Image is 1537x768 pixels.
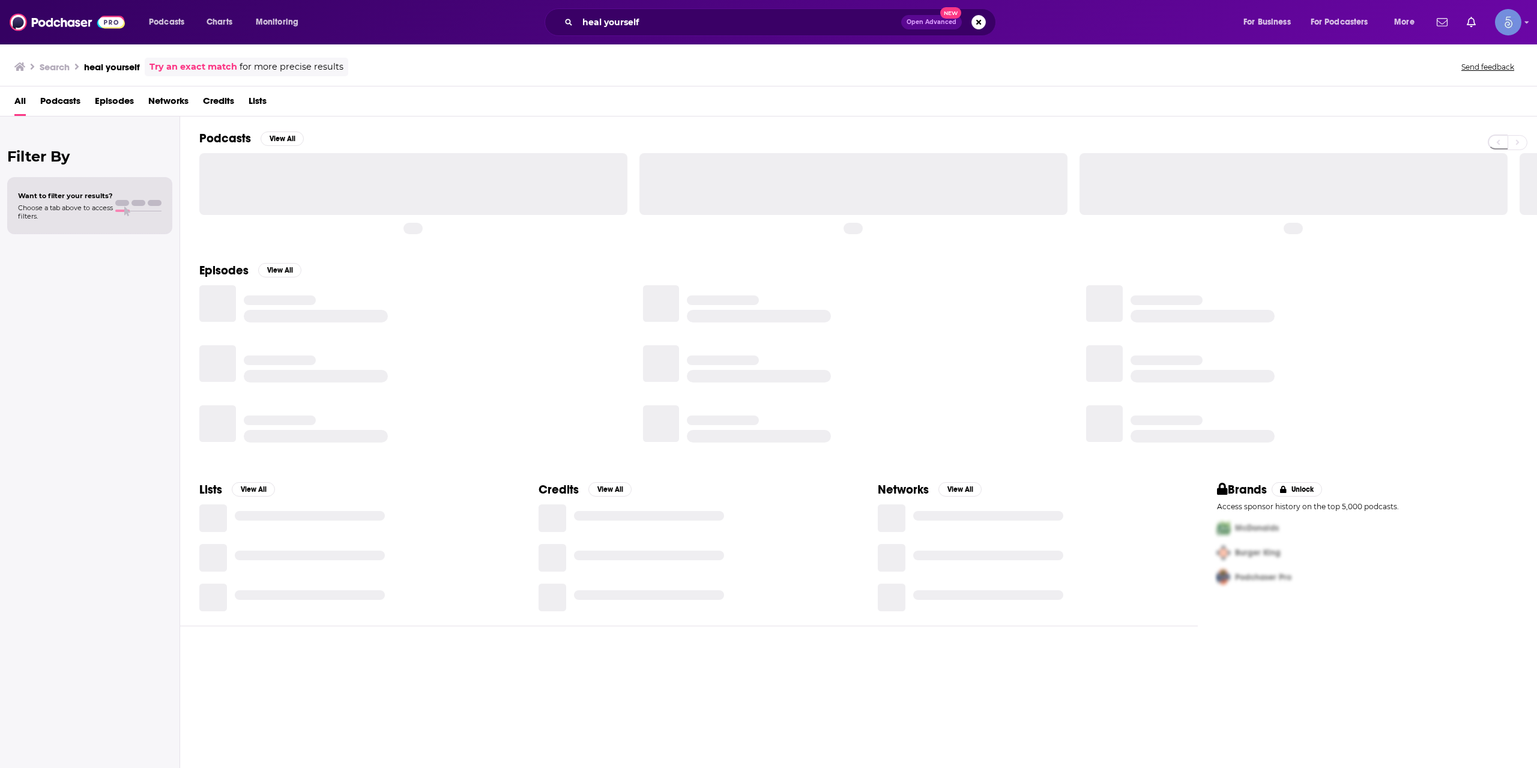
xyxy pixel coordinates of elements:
img: User Profile [1495,9,1521,35]
button: open menu [140,13,200,32]
a: EpisodesView All [199,263,301,278]
span: For Podcasters [1311,14,1368,31]
h2: Networks [878,482,929,497]
button: Send feedback [1458,62,1518,72]
a: PodcastsView All [199,131,304,146]
span: Choose a tab above to access filters. [18,204,113,220]
a: All [14,91,26,116]
button: View All [261,132,304,146]
span: Burger King [1235,548,1281,558]
span: More [1394,14,1415,31]
h2: Brands [1217,482,1267,497]
a: Lists [249,91,267,116]
a: ListsView All [199,482,275,497]
span: New [940,7,962,19]
img: Third Pro Logo [1212,565,1235,590]
img: First Pro Logo [1212,516,1235,540]
button: open menu [247,13,314,32]
span: Monitoring [256,14,298,31]
span: Logged in as Spiral5-G1 [1495,9,1521,35]
h2: Episodes [199,263,249,278]
a: NetworksView All [878,482,982,497]
a: Try an exact match [149,60,237,74]
a: Charts [199,13,240,32]
a: Podcasts [40,91,80,116]
span: Open Advanced [907,19,956,25]
p: Access sponsor history on the top 5,000 podcasts. [1217,502,1518,511]
a: Show notifications dropdown [1462,12,1481,32]
img: Second Pro Logo [1212,540,1235,565]
div: Search podcasts, credits, & more... [556,8,1007,36]
h3: Search [40,61,70,73]
h2: Lists [199,482,222,497]
img: Podchaser - Follow, Share and Rate Podcasts [10,11,125,34]
h2: Filter By [7,148,172,165]
button: View All [938,482,982,497]
button: Show profile menu [1495,9,1521,35]
h2: Credits [539,482,579,497]
button: open menu [1303,13,1386,32]
button: open menu [1235,13,1306,32]
h2: Podcasts [199,131,251,146]
button: Unlock [1272,482,1323,497]
span: For Business [1243,14,1291,31]
span: for more precise results [240,60,343,74]
a: Networks [148,91,189,116]
button: View All [588,482,632,497]
span: Charts [207,14,232,31]
h3: heal yourself [84,61,140,73]
input: Search podcasts, credits, & more... [578,13,901,32]
button: View All [258,263,301,277]
button: open menu [1386,13,1430,32]
a: Credits [203,91,234,116]
button: Open AdvancedNew [901,15,962,29]
span: Want to filter your results? [18,192,113,200]
a: Show notifications dropdown [1432,12,1452,32]
a: CreditsView All [539,482,632,497]
span: Podchaser Pro [1235,572,1291,582]
a: Episodes [95,91,134,116]
span: Podcasts [149,14,184,31]
span: McDonalds [1235,523,1279,533]
button: View All [232,482,275,497]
